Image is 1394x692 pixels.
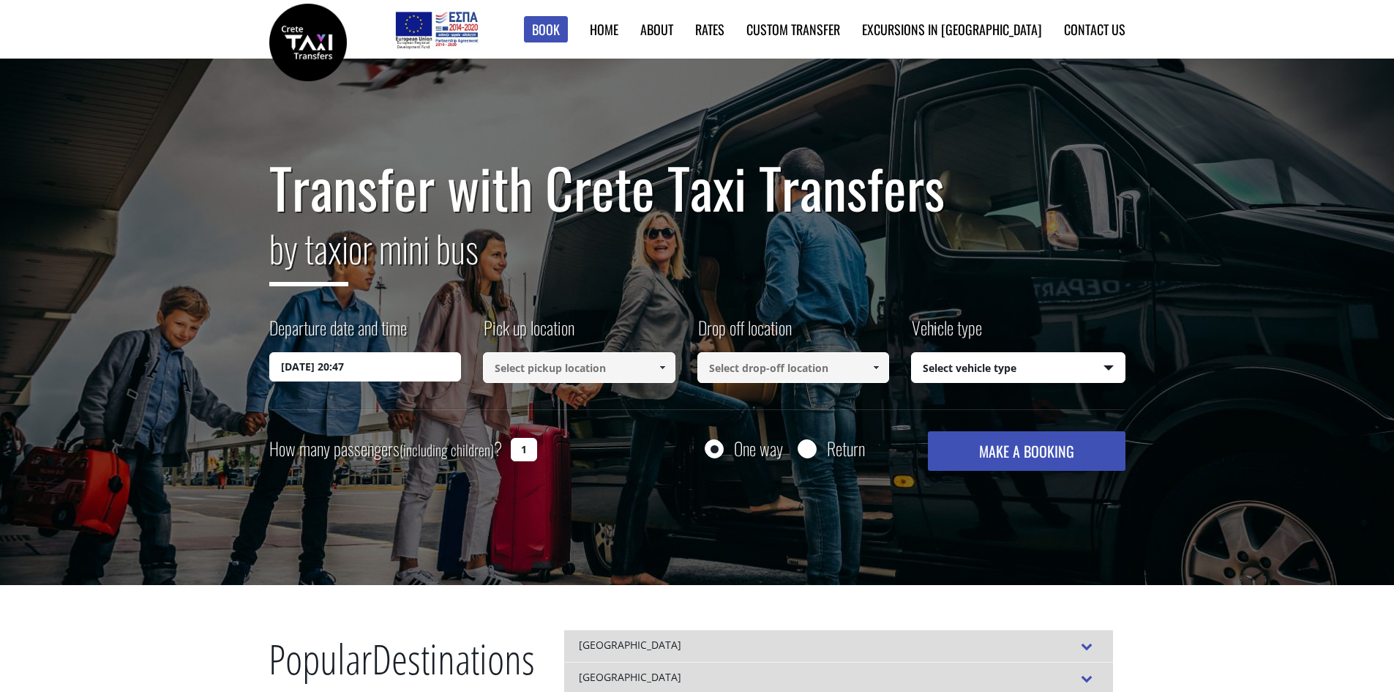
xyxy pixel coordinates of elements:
[269,315,407,352] label: Departure date and time
[827,439,865,458] label: Return
[269,220,348,286] span: by taxi
[393,7,480,51] img: e-bannersEUERDF180X90.jpg
[400,439,494,461] small: (including children)
[524,16,568,43] a: Book
[269,431,502,467] label: How many passengers ?
[650,352,674,383] a: Show All Items
[697,352,890,383] input: Select drop-off location
[864,352,888,383] a: Show All Items
[746,20,840,39] a: Custom Transfer
[928,431,1125,471] button: MAKE A BOOKING
[697,315,792,352] label: Drop off location
[590,20,618,39] a: Home
[911,315,982,352] label: Vehicle type
[1064,20,1125,39] a: Contact us
[734,439,783,458] label: One way
[483,315,574,352] label: Pick up location
[912,353,1125,384] span: Select vehicle type
[640,20,673,39] a: About
[269,157,1125,218] h1: Transfer with Crete Taxi Transfers
[269,33,347,48] a: Crete Taxi Transfers | Safe Taxi Transfer Services from to Heraklion Airport, Chania Airport, Ret...
[695,20,724,39] a: Rates
[483,352,675,383] input: Select pickup location
[862,20,1042,39] a: Excursions in [GEOGRAPHIC_DATA]
[564,630,1113,662] div: [GEOGRAPHIC_DATA]
[269,4,347,81] img: Crete Taxi Transfers | Safe Taxi Transfer Services from to Heraklion Airport, Chania Airport, Ret...
[269,218,1125,297] h2: or mini bus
